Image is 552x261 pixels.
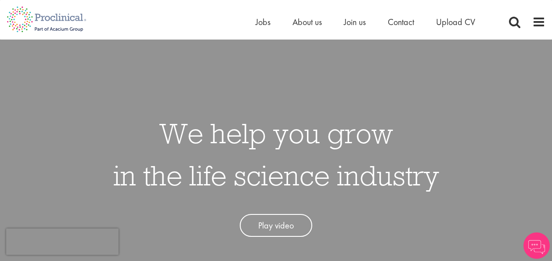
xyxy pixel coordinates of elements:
a: About us [292,16,322,28]
a: Play video [240,214,312,237]
a: Join us [344,16,366,28]
a: Contact [388,16,414,28]
img: Chatbot [523,232,550,259]
h1: We help you grow in the life science industry [113,112,439,196]
a: Jobs [256,16,271,28]
a: Upload CV [436,16,475,28]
